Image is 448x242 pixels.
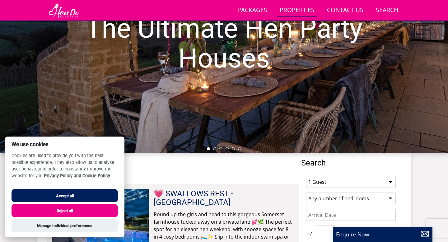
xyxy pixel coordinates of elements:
button: Accept all [12,189,118,202]
button: Manage Individual preferences [12,219,118,232]
a: Search [373,3,401,17]
p: Cookies are used to provide you with the best possible experience. They also allow us to analyse ... [5,152,124,184]
a: Contact Us [324,3,366,17]
span: - [154,189,233,207]
h2: We use cookies [5,142,124,147]
p: Enquire Now [336,230,429,238]
h1: Our Properties [47,158,299,169]
input: Arrival Date [306,209,396,221]
a: Privacy Policy and Cookie Policy [44,173,110,179]
h1: The Ultimate Hen Party Houses [67,1,381,85]
span: +/- [306,230,315,237]
img: Hen Do Packages [47,2,80,18]
a: Properties [277,3,317,17]
button: Reject all [12,204,118,217]
a: 💗 SWALLOWS REST [154,189,229,198]
a: Packages [235,3,270,17]
a: [GEOGRAPHIC_DATA] [154,198,231,207]
span: Search [301,158,401,167]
